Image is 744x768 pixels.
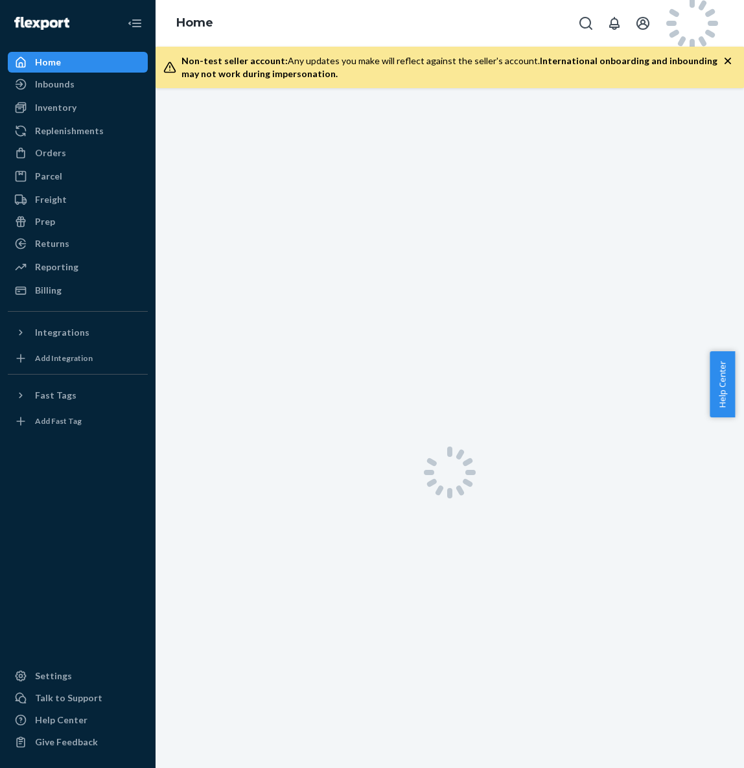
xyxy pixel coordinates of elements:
[8,52,148,73] a: Home
[35,56,61,69] div: Home
[35,78,75,91] div: Inbounds
[8,348,148,369] a: Add Integration
[8,121,148,141] a: Replenishments
[8,732,148,752] button: Give Feedback
[35,736,98,749] div: Give Feedback
[8,233,148,254] a: Returns
[8,710,148,730] a: Help Center
[8,143,148,163] a: Orders
[8,257,148,277] a: Reporting
[35,170,62,183] div: Parcel
[35,215,55,228] div: Prep
[35,389,76,402] div: Fast Tags
[35,237,69,250] div: Returns
[8,666,148,686] a: Settings
[8,322,148,343] button: Integrations
[8,211,148,232] a: Prep
[601,10,627,36] button: Open notifications
[35,146,66,159] div: Orders
[35,353,93,364] div: Add Integration
[710,351,735,417] button: Help Center
[35,326,89,339] div: Integrations
[8,97,148,118] a: Inventory
[35,124,104,137] div: Replenishments
[181,55,288,66] span: Non-test seller account:
[166,5,224,42] ol: breadcrumbs
[35,669,72,682] div: Settings
[122,10,148,36] button: Close Navigation
[35,193,67,206] div: Freight
[8,166,148,187] a: Parcel
[35,101,76,114] div: Inventory
[35,284,62,297] div: Billing
[35,261,78,273] div: Reporting
[35,692,102,704] div: Talk to Support
[35,714,87,727] div: Help Center
[8,74,148,95] a: Inbounds
[8,688,148,708] button: Talk to Support
[8,411,148,432] a: Add Fast Tag
[8,189,148,210] a: Freight
[630,10,656,36] button: Open account menu
[176,16,213,30] a: Home
[8,280,148,301] a: Billing
[181,54,723,80] div: Any updates you make will reflect against the seller's account.
[573,10,599,36] button: Open Search Box
[35,415,82,426] div: Add Fast Tag
[8,385,148,406] button: Fast Tags
[14,17,69,30] img: Flexport logo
